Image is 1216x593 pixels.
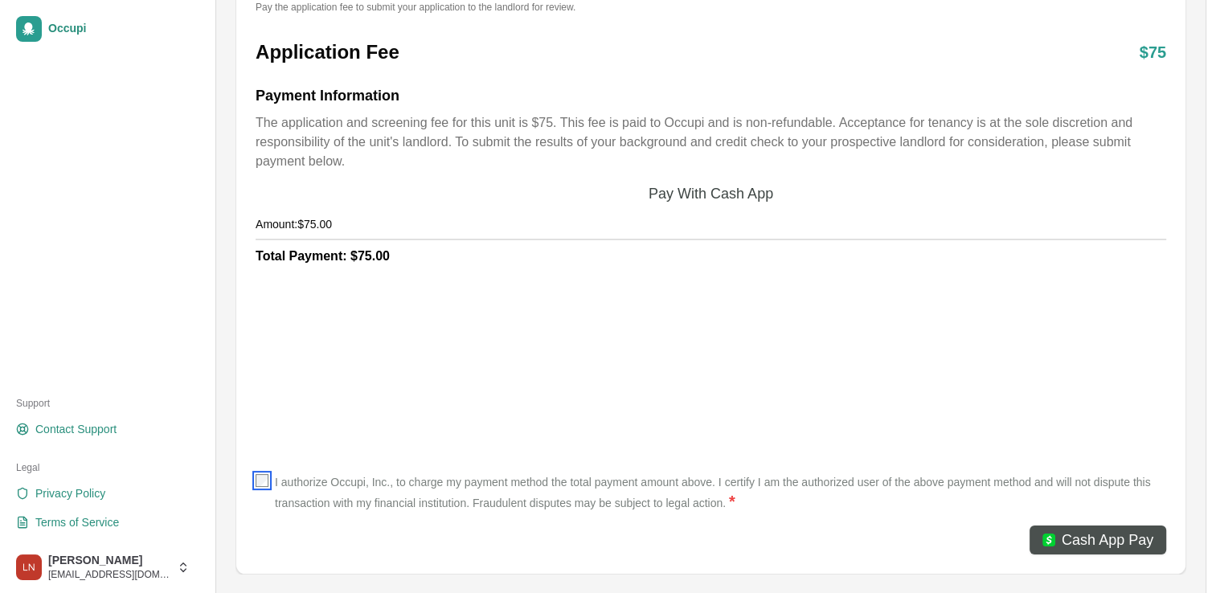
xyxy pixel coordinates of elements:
[10,391,196,416] div: Support
[252,288,1169,458] iframe: Secure payment input frame
[256,84,1166,107] h3: Payment Information
[10,10,196,48] a: Occupi
[649,184,773,203] h2: Pay With Cash App
[1030,526,1166,554] button: Cash App Pay
[1062,529,1153,551] span: Cash App Pay
[10,509,196,535] a: Terms of Service
[10,455,196,481] div: Legal
[48,554,170,568] span: [PERSON_NAME]
[10,481,196,506] a: Privacy Policy
[10,416,196,442] a: Contact Support
[16,554,42,580] img: Lester Nieves
[48,568,170,581] span: [EMAIL_ADDRESS][DOMAIN_NAME]
[256,113,1166,171] p: The application and screening fee for this unit is $ 75 . This fee is paid to Occupi and is non-r...
[256,1,1166,14] div: Pay the application fee to submit your application to the landlord for review.
[35,485,105,501] span: Privacy Policy
[10,548,196,587] button: Lester Nieves[PERSON_NAME][EMAIL_ADDRESS][DOMAIN_NAME]
[35,421,117,437] span: Contact Support
[256,39,399,65] h2: Application Fee
[35,514,119,530] span: Terms of Service
[1140,41,1166,63] span: $ 75
[256,247,1166,266] h3: Total Payment: $75.00
[275,474,1166,513] label: I authorize Occupi, Inc., to charge my payment method the total payment amount above. I certify I...
[48,22,190,36] span: Occupi
[256,216,1166,232] h4: Amount: $75.00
